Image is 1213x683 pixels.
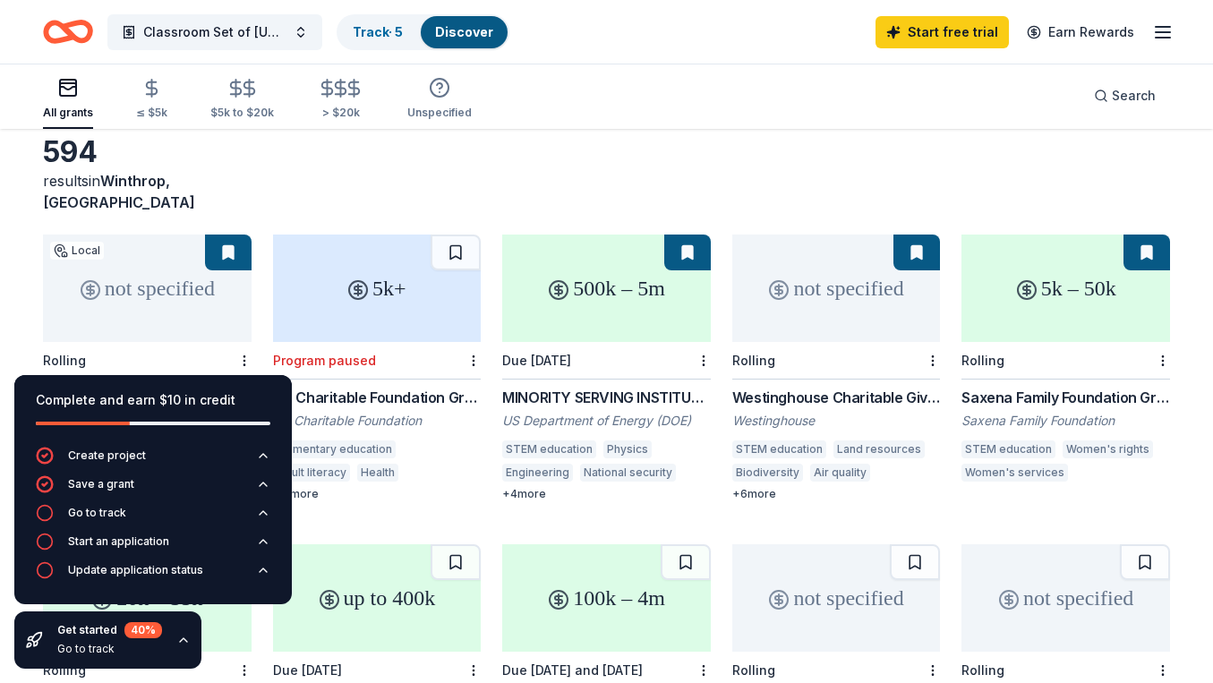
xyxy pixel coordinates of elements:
div: Complete and earn $10 in credit [36,389,270,411]
div: Unspecified [407,106,472,120]
div: not specified [43,235,252,342]
div: Adult literacy [273,464,350,482]
div: Westinghouse [732,412,941,430]
div: TD Charitable Foundation Grants [273,387,482,408]
div: Rolling [961,662,1004,678]
div: MINORITY SERVING INSTITUTIONS PARTNERSHIP PROGRAM (MSIPP) CONSORTIA GRANT PROGRAM (CGP) [502,387,711,408]
a: 5k+Program pausedTD Charitable Foundation GrantsTD Charitable FoundationElementary educationAdult... [273,235,482,501]
div: Program paused [273,353,376,368]
button: ≤ $5k [136,71,167,129]
div: 5k – 50k [961,235,1170,342]
button: All grants [43,70,93,129]
div: Physics [603,440,652,458]
button: Start an application [36,533,270,561]
a: 5k – 50kRollingSaxena Family Foundation GrantSaxena Family FoundationSTEM educationWomen's rights... [961,235,1170,487]
div: Update application status [68,563,203,577]
div: up to 400k [273,544,482,652]
button: $5k to $20k [210,71,274,129]
button: Classroom Set of [US_STATE] Instrument Graphing Calculators (TI-84 with charging) [107,14,322,50]
div: Go to track [57,642,162,656]
div: TD Charitable Foundation [273,412,482,430]
a: Discover [435,24,493,39]
div: Rolling [961,353,1004,368]
div: Land resources [833,440,925,458]
div: US Department of Energy (DOE) [502,412,711,430]
div: Get started [57,622,162,638]
a: Track· 5 [353,24,403,39]
div: Biodiversity [732,464,803,482]
div: Health [357,464,398,482]
span: Classroom Set of [US_STATE] Instrument Graphing Calculators (TI-84 with charging) [143,21,286,43]
div: $5k to $20k [210,106,274,120]
div: Due [DATE] [273,662,342,678]
div: results [43,170,252,213]
div: Rolling [732,353,775,368]
button: Track· 5Discover [337,14,509,50]
div: 500k – 5m [502,235,711,342]
a: 500k – 5mDue [DATE]MINORITY SERVING INSTITUTIONS PARTNERSHIP PROGRAM (MSIPP) CONSORTIA GRANT PROG... [502,235,711,501]
a: Home [43,11,93,53]
div: All grants [43,106,93,120]
div: 40 % [124,622,162,638]
button: Save a grant [36,475,270,504]
span: in [43,172,195,211]
div: Create project [68,448,146,463]
span: Winthrop, [GEOGRAPHIC_DATA] [43,172,195,211]
a: not specifiedRollingWestinghouse Charitable Giving ProgramWestinghouseSTEM educationLand resource... [732,235,941,501]
button: Go to track [36,504,270,533]
div: + 6 more [732,487,941,501]
div: Start an application [68,534,169,549]
div: Local [50,242,104,260]
a: Start free trial [876,16,1009,48]
div: 594 [43,134,252,170]
div: STEM education [502,440,596,458]
div: 5k+ [273,235,482,342]
button: > $20k [317,71,364,129]
span: Search [1112,85,1156,107]
button: Create project [36,447,270,475]
div: Due [DATE] and [DATE] [502,662,643,678]
div: Women's rights [1063,440,1153,458]
div: Due [DATE] [502,353,571,368]
div: STEM education [732,440,826,458]
div: + 11 more [273,487,482,501]
a: not specifiedLocalRolling[PERSON_NAME] [PERSON_NAME] Event Sponsorship Fund[PERSON_NAME] [PERSON_... [43,235,252,501]
div: ≤ $5k [136,106,167,120]
div: Engineering [502,464,573,482]
div: Saxena Family Foundation Grant [961,387,1170,408]
div: 100k – 4m [502,544,711,652]
div: STEM education [961,440,1055,458]
button: Unspecified [407,70,472,129]
div: > $20k [317,106,364,120]
div: Saxena Family Foundation [961,412,1170,430]
div: not specified [732,235,941,342]
a: Earn Rewards [1016,16,1145,48]
div: Air quality [810,464,870,482]
div: Elementary education [273,440,396,458]
div: National security [580,464,676,482]
div: Westinghouse Charitable Giving Program [732,387,941,408]
div: Go to track [68,506,126,520]
div: Save a grant [68,477,134,491]
div: + 4 more [502,487,711,501]
button: Update application status [36,561,270,590]
div: not specified [732,544,941,652]
button: Search [1080,78,1170,114]
div: Rolling [732,662,775,678]
div: Rolling [43,353,86,368]
div: Women's services [961,464,1068,482]
div: not specified [961,544,1170,652]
